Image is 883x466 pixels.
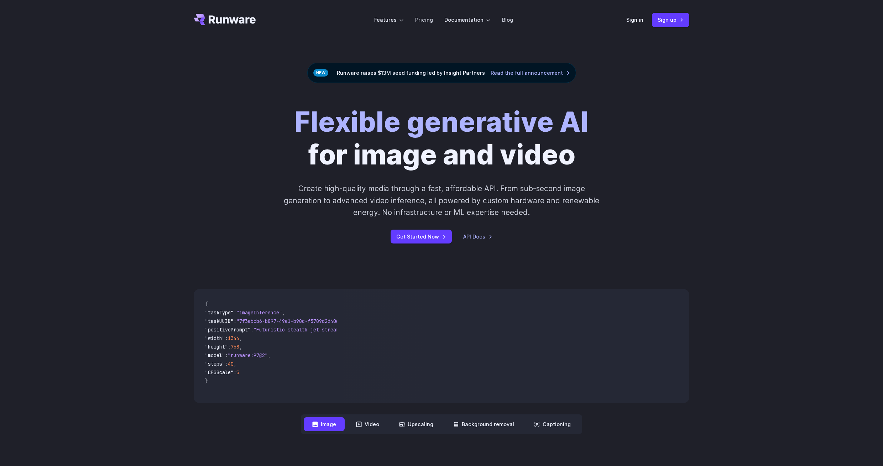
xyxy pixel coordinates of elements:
[463,232,492,241] a: API Docs
[294,106,589,171] h1: for image and video
[268,352,271,358] span: ,
[502,16,513,24] a: Blog
[205,352,225,358] span: "model"
[234,318,236,324] span: :
[415,16,433,24] a: Pricing
[225,335,228,341] span: :
[228,344,231,350] span: :
[526,417,579,431] button: Captioning
[444,16,491,24] label: Documentation
[236,369,239,376] span: 5
[205,378,208,384] span: }
[294,105,589,138] strong: Flexible generative AI
[205,326,251,333] span: "positivePrompt"
[234,309,236,316] span: :
[205,361,225,367] span: "steps"
[205,344,228,350] span: "height"
[283,183,600,218] p: Create high-quality media through a fast, affordable API. From sub-second image generation to adv...
[234,369,236,376] span: :
[205,318,234,324] span: "taskUUID"
[205,301,208,307] span: {
[304,417,345,431] button: Image
[348,417,388,431] button: Video
[282,309,285,316] span: ,
[205,309,234,316] span: "taskType"
[234,361,236,367] span: ,
[374,16,404,24] label: Features
[491,69,570,77] a: Read the full announcement
[307,63,576,83] div: Runware raises $13M seed funding led by Insight Partners
[239,335,242,341] span: ,
[228,352,268,358] span: "runware:97@2"
[225,361,228,367] span: :
[251,326,254,333] span: :
[236,309,282,316] span: "imageInference"
[236,318,345,324] span: "7f3ebcb6-b897-49e1-b98c-f5789d2d40d7"
[231,344,239,350] span: 768
[626,16,643,24] a: Sign in
[391,230,452,244] a: Get Started Now
[225,352,228,358] span: :
[194,14,256,25] a: Go to /
[228,335,239,341] span: 1344
[391,417,442,431] button: Upscaling
[228,361,234,367] span: 40
[254,326,513,333] span: "Futuristic stealth jet streaking through a neon-lit cityscape with glowing purple exhaust"
[205,335,225,341] span: "width"
[239,344,242,350] span: ,
[445,417,523,431] button: Background removal
[652,13,689,27] a: Sign up
[205,369,234,376] span: "CFGScale"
